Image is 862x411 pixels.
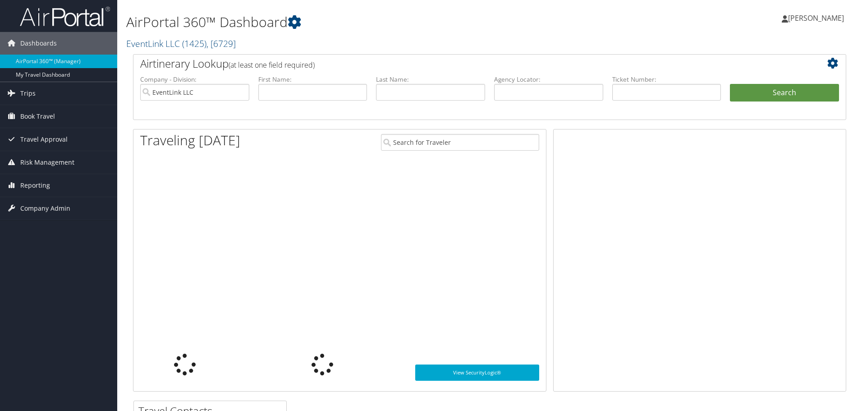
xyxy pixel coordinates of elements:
[20,105,55,128] span: Book Travel
[20,82,36,105] span: Trips
[126,37,236,50] a: EventLink LLC
[20,6,110,27] img: airportal-logo.png
[126,13,611,32] h1: AirPortal 360™ Dashboard
[140,75,249,84] label: Company - Division:
[258,75,367,84] label: First Name:
[20,32,57,55] span: Dashboards
[140,131,240,150] h1: Traveling [DATE]
[415,365,539,381] a: View SecurityLogic®
[788,13,844,23] span: [PERSON_NAME]
[20,174,50,197] span: Reporting
[206,37,236,50] span: , [ 6729 ]
[494,75,603,84] label: Agency Locator:
[140,56,779,71] h2: Airtinerary Lookup
[182,37,206,50] span: ( 1425 )
[381,134,539,151] input: Search for Traveler
[229,60,315,70] span: (at least one field required)
[612,75,721,84] label: Ticket Number:
[20,197,70,220] span: Company Admin
[730,84,839,102] button: Search
[376,75,485,84] label: Last Name:
[782,5,853,32] a: [PERSON_NAME]
[20,128,68,151] span: Travel Approval
[20,151,74,174] span: Risk Management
